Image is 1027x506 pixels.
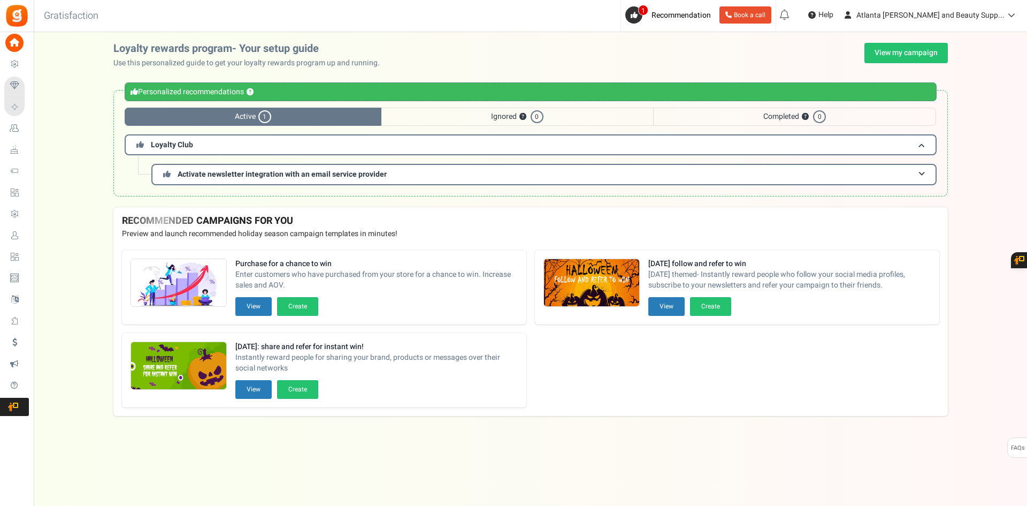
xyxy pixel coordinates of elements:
strong: Purchase for a chance to win [235,259,518,269]
span: 0 [813,110,826,123]
span: Recommendation [652,10,711,21]
span: 0 [531,110,543,123]
button: Create [277,297,318,316]
img: Recommended Campaigns [131,342,226,390]
button: View [235,297,272,316]
button: View [235,380,272,399]
span: Active [125,108,381,126]
button: ? [802,114,809,120]
h4: RECOMMENDED CAMPAIGNS FOR YOU [122,216,939,226]
p: Use this personalized guide to get your loyalty rewards program up and running. [113,58,388,69]
span: [DATE] themed- Instantly reward people who follow your social media profiles, subscribe to your n... [648,269,931,291]
span: Ignored [381,108,653,126]
button: Create [277,380,318,399]
img: Gratisfaction [5,4,29,28]
span: Instantly reward people for sharing your brand, products or messages over their social networks [235,352,518,374]
button: Create [690,297,731,316]
img: Recommended Campaigns [544,259,639,307]
strong: [DATE]: share and refer for instant win! [235,342,518,352]
span: Enter customers who have purchased from your store for a chance to win. Increase sales and AOV. [235,269,518,291]
a: Help [804,6,838,24]
a: View my campaign [864,43,948,63]
a: 1 Recommendation [625,6,715,24]
button: View [648,297,685,316]
img: Recommended Campaigns [131,259,226,307]
span: Activate newsletter integration with an email service provider [178,169,387,180]
span: Atlanta [PERSON_NAME] and Beauty Supp... [856,10,1005,21]
h3: Gratisfaction [32,5,110,27]
a: Book a call [719,6,771,24]
button: ? [247,89,254,96]
span: 1 [258,110,271,123]
div: Personalized recommendations [125,82,937,101]
span: Loyalty Club [151,139,193,150]
p: Preview and launch recommended holiday season campaign templates in minutes! [122,229,939,239]
strong: [DATE] follow and refer to win [648,259,931,269]
h2: Loyalty rewards program- Your setup guide [113,43,388,55]
button: ? [519,114,526,120]
span: 1 [638,5,648,16]
span: FAQs [1010,438,1025,458]
span: Completed [653,108,936,126]
span: Help [816,10,833,20]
